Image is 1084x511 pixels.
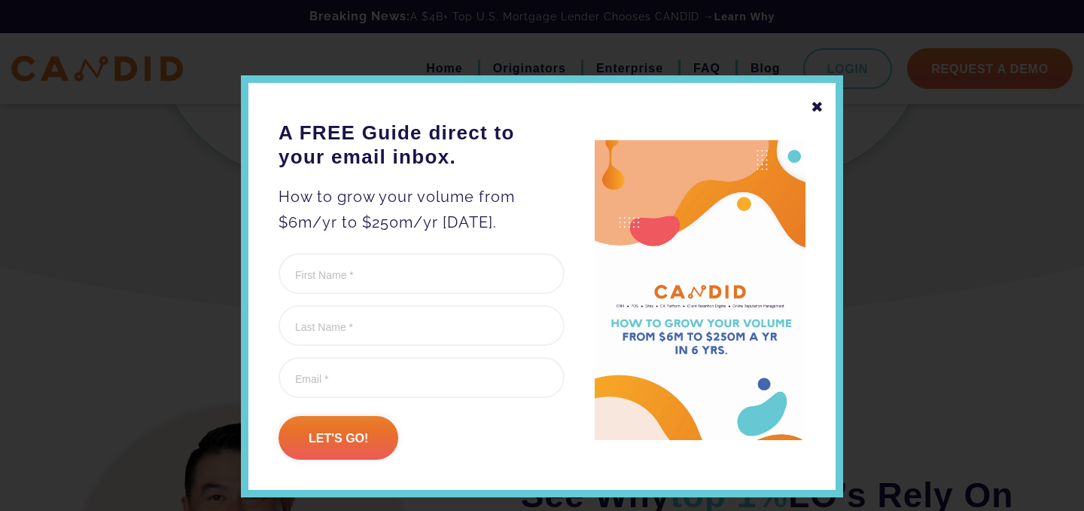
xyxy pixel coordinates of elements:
[279,357,565,398] input: Email *
[279,121,565,169] h3: A FREE Guide direct to your email inbox.
[279,305,565,346] input: Last Name *
[279,184,565,235] p: How to grow your volume from $6m/yr to $250m/yr [DATE].
[279,253,565,294] input: First Name *
[279,416,398,460] input: Let's go!
[811,94,824,120] div: ✖
[595,140,805,441] img: A FREE Guide direct to your email inbox.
